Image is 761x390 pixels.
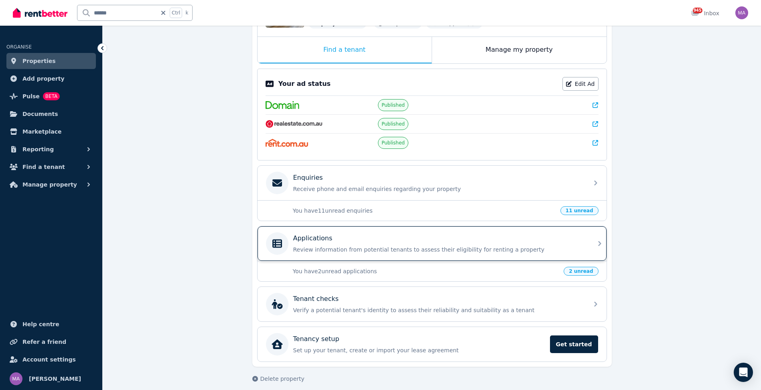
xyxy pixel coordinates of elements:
[293,246,584,254] p: Review information from potential tenants to assess their eligibility for renting a property
[6,334,96,350] a: Refer a friend
[432,37,607,63] div: Manage my property
[734,363,753,382] div: Open Intercom Messenger
[562,77,599,91] a: Edit Ad
[382,140,405,146] span: Published
[22,74,65,83] span: Add property
[693,8,702,13] span: 945
[6,106,96,122] a: Documents
[258,226,607,261] a: ApplicationsReview information from potential tenants to assess their eligibility for renting a p...
[258,327,607,362] a: Tenancy setupSet up your tenant, create or import your lease agreementGet started
[258,287,607,321] a: Tenant checksVerify a potential tenant's identity to assess their reliability and suitability as ...
[293,173,323,183] p: Enquiries
[170,8,182,18] span: Ctrl
[13,7,67,19] img: RentBetter
[735,6,748,19] img: Marc Angelone
[22,109,58,119] span: Documents
[382,121,405,127] span: Published
[43,92,60,100] span: BETA
[10,372,22,385] img: Marc Angelone
[6,159,96,175] button: Find a tenant
[22,162,65,172] span: Find a tenant
[22,319,59,329] span: Help centre
[6,44,32,50] span: ORGANISE
[293,306,584,314] p: Verify a potential tenant's identity to assess their reliability and suitability as a tenant
[258,37,432,63] div: Find a tenant
[22,180,77,189] span: Manage property
[293,294,339,304] p: Tenant checks
[29,374,81,384] span: [PERSON_NAME]
[382,102,405,108] span: Published
[564,267,598,276] span: 2 unread
[6,71,96,87] a: Add property
[560,206,599,215] span: 11 unread
[293,267,559,275] p: You have 2 unread applications
[266,139,308,147] img: Rent.com.au
[550,335,598,353] span: Get started
[22,127,61,136] span: Marketplace
[6,141,96,157] button: Reporting
[266,101,299,109] img: Domain.com.au
[691,9,719,17] div: Inbox
[266,120,323,128] img: RealEstate.com.au
[6,124,96,140] a: Marketplace
[6,351,96,368] a: Account settings
[260,375,304,383] span: Delete property
[22,91,40,101] span: Pulse
[185,10,188,16] span: k
[252,375,304,383] button: Delete property
[22,56,56,66] span: Properties
[6,177,96,193] button: Manage property
[278,79,331,89] p: Your ad status
[293,346,545,354] p: Set up your tenant, create or import your lease agreement
[22,355,76,364] span: Account settings
[258,166,607,200] a: EnquiriesReceive phone and email enquiries regarding your property
[293,207,556,215] p: You have 11 unread enquiries
[22,144,54,154] span: Reporting
[6,53,96,69] a: Properties
[6,88,96,104] a: PulseBETA
[6,316,96,332] a: Help centre
[293,334,339,344] p: Tenancy setup
[293,234,333,243] p: Applications
[22,337,66,347] span: Refer a friend
[293,185,584,193] p: Receive phone and email enquiries regarding your property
